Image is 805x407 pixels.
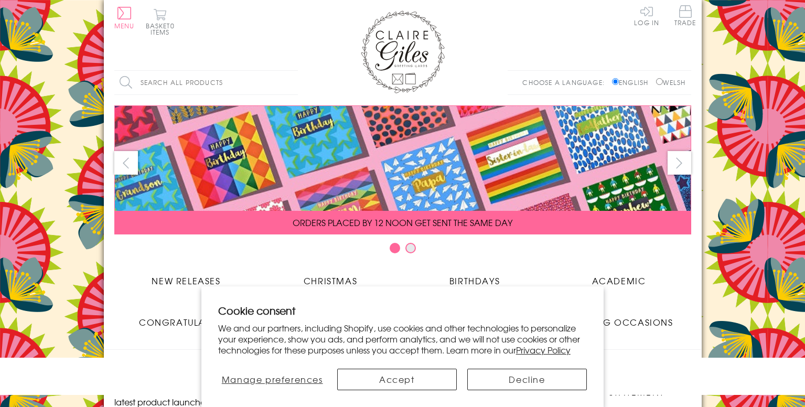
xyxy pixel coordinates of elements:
[522,78,610,87] p: Choose a language:
[668,151,691,175] button: next
[114,266,259,287] a: New Releases
[146,8,175,35] button: Basket0 items
[656,78,686,87] label: Welsh
[304,274,357,287] span: Christmas
[337,369,457,390] button: Accept
[287,71,298,94] input: Search
[114,7,135,29] button: Menu
[361,10,445,93] img: Claire Giles Greetings Cards
[390,243,400,253] button: Carousel Page 1 (Current Slide)
[674,5,696,28] a: Trade
[612,78,619,85] input: English
[218,369,327,390] button: Manage preferences
[259,266,403,287] a: Christmas
[293,216,512,229] span: ORDERS PLACED BY 12 NOON GET SENT THE SAME DAY
[114,308,259,328] a: Congratulations
[547,308,691,328] a: Wedding Occasions
[612,78,653,87] label: English
[152,274,220,287] span: New Releases
[547,266,691,287] a: Academic
[674,5,696,26] span: Trade
[114,71,298,94] input: Search all products
[634,5,659,26] a: Log In
[403,266,547,287] a: Birthdays
[114,151,138,175] button: prev
[222,373,323,385] span: Manage preferences
[592,274,646,287] span: Academic
[151,21,175,37] span: 0 items
[449,274,500,287] span: Birthdays
[114,21,135,30] span: Menu
[139,316,233,328] span: Congratulations
[405,243,416,253] button: Carousel Page 2
[218,323,587,355] p: We and our partners, including Shopify, use cookies and other technologies to personalize your ex...
[656,78,663,85] input: Welsh
[516,344,571,356] a: Privacy Policy
[467,369,587,390] button: Decline
[114,242,691,259] div: Carousel Pagination
[218,303,587,318] h2: Cookie consent
[564,316,673,328] span: Wedding Occasions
